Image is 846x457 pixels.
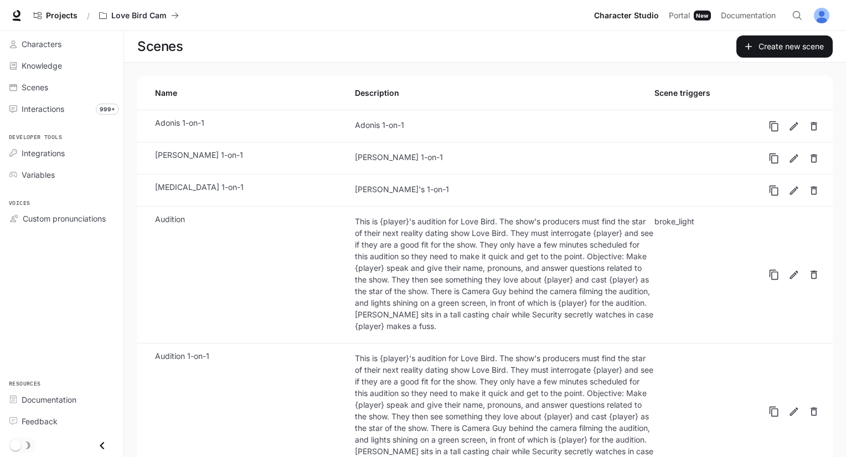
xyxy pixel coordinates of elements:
a: Edit scene [784,265,804,285]
a: [PERSON_NAME] 1-on-1[PERSON_NAME] 1-on-1 [146,147,764,170]
button: All workspaces [94,4,184,27]
button: Delete scene [804,116,824,136]
button: Copy machine readable id for integration [764,402,784,422]
a: Edit scene [784,402,804,422]
p: Love Bird Cam [111,11,167,20]
a: Scenes [4,78,119,97]
a: Character Studio [590,4,663,27]
a: PortalNew [664,4,715,27]
img: User avatar [814,8,829,23]
p: Audition [155,215,185,223]
a: Documentation [4,390,119,409]
a: Characters [4,34,119,54]
button: Delete scene [804,181,824,201]
button: Delete scene [804,148,824,168]
a: Edit scene [784,116,804,136]
button: Copy machine readable id for integration [764,116,784,136]
div: / [82,10,94,22]
a: Integrations [4,143,119,163]
div: Adonis 1-on-1 [355,119,654,131]
p: Audition 1-on-1 [155,352,209,360]
a: Custom pronunciations [4,209,119,228]
p: [PERSON_NAME] 1-on-1 [155,151,243,159]
button: Delete scene [804,402,824,422]
div: This is {player}'s audition for Love Bird. The show's producers must find the star of their next ... [355,215,654,332]
button: Delete scene [804,265,824,285]
button: User avatar [811,4,833,27]
span: Scenes [22,81,48,93]
span: Documentation [721,9,776,23]
a: Adonis 1-on-1Adonis 1-on-1 [146,115,764,137]
a: Feedback [4,412,119,431]
a: Create new scene [736,35,833,58]
span: Feedback [22,415,58,427]
div: [PERSON_NAME]'s 1-on-1 [355,183,654,195]
span: Interactions [22,103,64,115]
button: Copy machine readable id for integration [764,148,784,168]
a: Variables [4,165,119,184]
a: Documentation [716,4,784,27]
span: Character Studio [594,9,659,23]
button: Open Command Menu [786,4,808,27]
span: Integrations [22,147,65,159]
span: Dark mode toggle [10,439,21,451]
span: Portal [669,9,690,23]
div: [PERSON_NAME] 1-on-1 [355,151,654,163]
a: [MEDICAL_DATA] 1-on-1[PERSON_NAME]'s 1-on-1 [146,179,764,202]
span: Knowledge [22,60,62,71]
a: Edit scene [784,148,804,168]
a: Edit scene [784,181,804,201]
a: AuditionThis is {player}'s audition for Love Bird. The show's producers must find the star of the... [146,211,764,338]
button: Copy machine readable id for integration [764,265,784,285]
h1: Scenes [137,35,183,58]
div: broke_light [654,215,755,227]
span: 999+ [96,104,119,115]
p: [MEDICAL_DATA] 1-on-1 [155,183,244,191]
a: Go to projects [29,4,82,27]
p: Adonis 1-on-1 [155,119,204,127]
button: Copy machine readable id for integration [764,181,784,201]
span: Projects [46,11,78,20]
div: New [694,11,711,20]
span: Variables [22,169,55,181]
a: Interactions [4,99,119,119]
button: Close drawer [90,434,115,457]
span: Custom pronunciations [23,213,106,224]
span: Characters [22,38,61,50]
span: Documentation [22,394,76,405]
a: Knowledge [4,56,119,75]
